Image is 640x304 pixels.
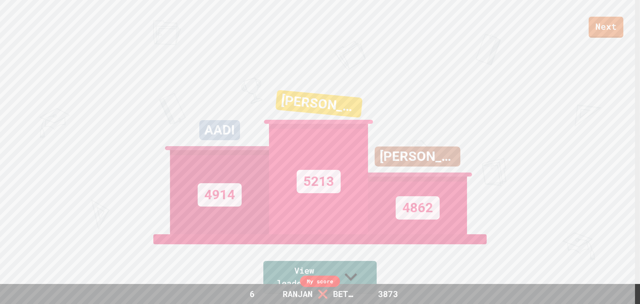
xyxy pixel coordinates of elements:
[300,276,340,287] div: My score
[198,183,242,207] div: 4914
[375,146,460,167] div: [PERSON_NAME]
[275,90,363,118] div: [PERSON_NAME]
[276,288,364,300] div: RANJAN ❌ BETTER
[396,196,440,220] div: 4862
[297,170,341,193] div: 5213
[228,288,276,300] div: 6
[364,288,412,300] div: 3873
[199,120,240,140] div: AADI
[589,17,623,38] a: Next
[263,261,377,294] a: View leaderboard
